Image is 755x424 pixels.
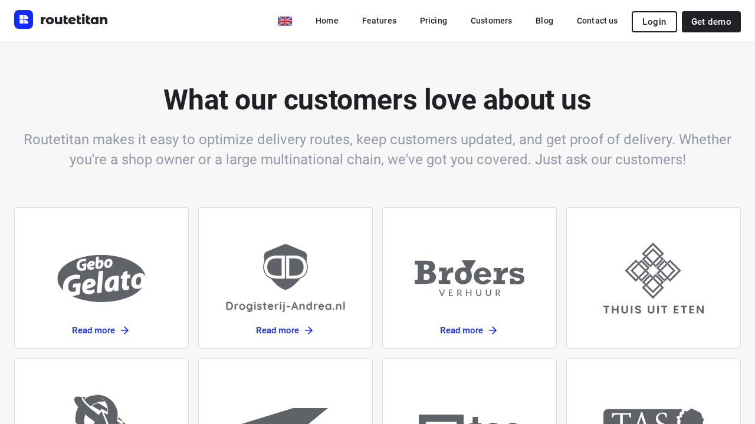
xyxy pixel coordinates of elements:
[411,10,457,31] a: Pricing
[14,130,741,170] h6: Routetitan makes it easy to optimize delivery routes, keep customers updated, and get proof of de...
[14,10,109,29] img: Routetitan logo
[632,11,677,32] button: Login
[163,83,591,117] b: What our customers love about us
[72,325,115,336] p: Read more
[9,203,193,353] a: Read more
[461,10,521,31] a: Customers
[440,325,483,336] p: Read more
[526,10,563,31] a: Blog
[14,10,109,32] a: Routetitan
[193,203,377,353] a: Read more
[377,203,562,353] a: Read more
[306,10,348,31] a: Home
[691,17,731,26] span: Get demo
[642,17,666,26] span: Login
[353,10,406,31] a: Features
[567,10,628,31] a: Contact us
[682,11,741,32] a: Get demo
[256,325,299,336] p: Read more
